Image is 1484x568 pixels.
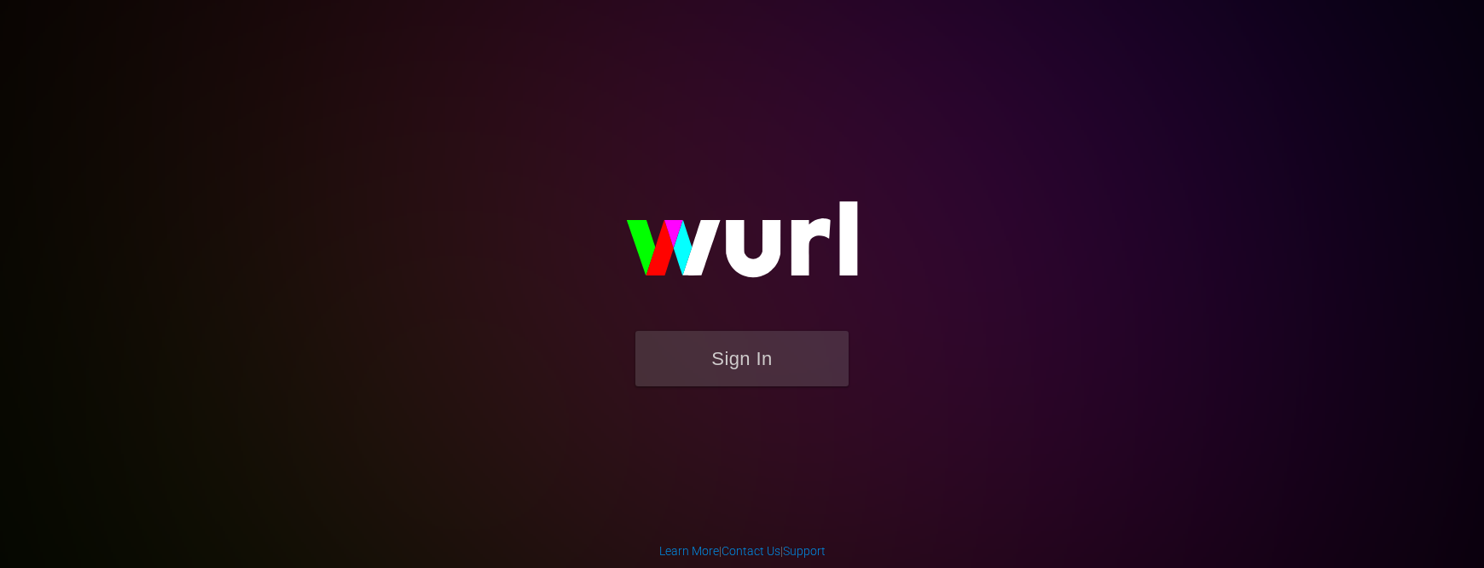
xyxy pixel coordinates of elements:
a: Learn More [659,544,719,558]
button: Sign In [635,331,849,386]
img: wurl-logo-on-black-223613ac3d8ba8fe6dc639794a292ebdb59501304c7dfd60c99c58986ef67473.svg [571,165,913,330]
a: Support [783,544,826,558]
a: Contact Us [722,544,780,558]
div: | | [659,542,826,559]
